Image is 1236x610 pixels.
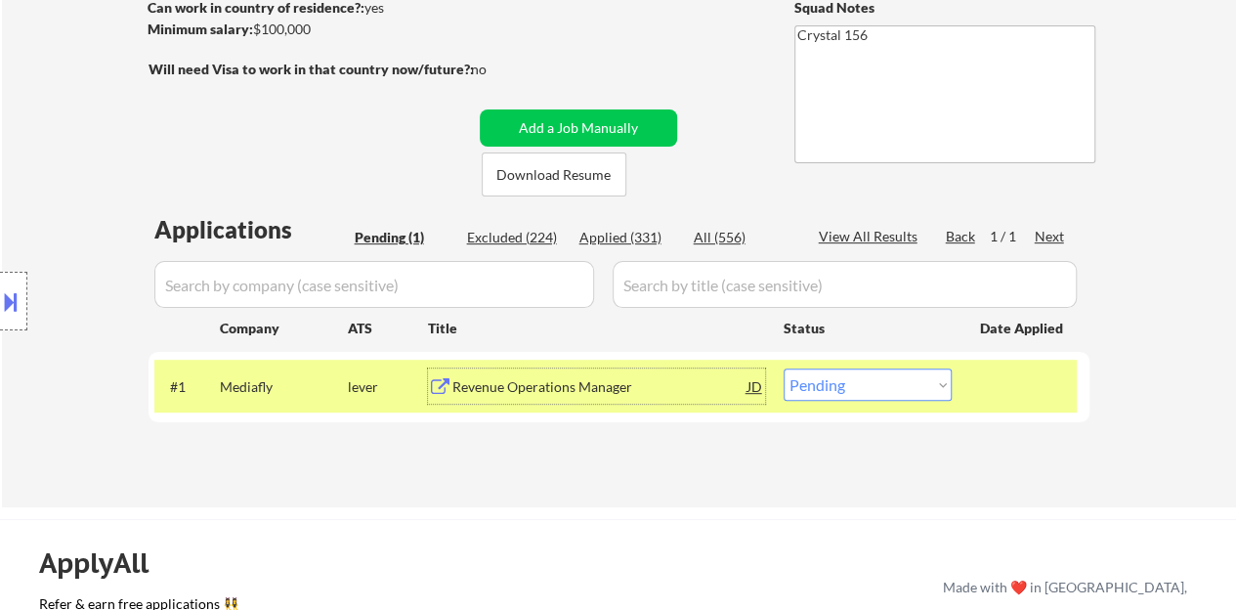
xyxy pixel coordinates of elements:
input: Search by company (case sensitive) [154,261,594,308]
button: Add a Job Manually [480,109,677,147]
div: ApplyAll [39,546,171,580]
div: Pending (1) [355,228,452,247]
div: Status [784,310,952,345]
button: Download Resume [482,152,626,196]
input: Search by title (case sensitive) [613,261,1077,308]
div: Back [946,227,977,246]
div: 1 / 1 [990,227,1035,246]
div: All (556) [694,228,791,247]
div: ATS [348,319,428,338]
strong: Will need Visa to work in that country now/future?: [149,61,474,77]
div: Revenue Operations Manager [452,377,747,397]
div: JD [746,369,765,404]
div: Next [1035,227,1066,246]
div: Date Applied [980,319,1066,338]
div: $100,000 [148,20,473,39]
div: View All Results [819,227,923,246]
div: Excluded (224) [467,228,565,247]
strong: Minimum salary: [148,21,253,37]
div: no [471,60,527,79]
div: Applied (331) [579,228,677,247]
div: lever [348,377,428,397]
div: Title [428,319,765,338]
